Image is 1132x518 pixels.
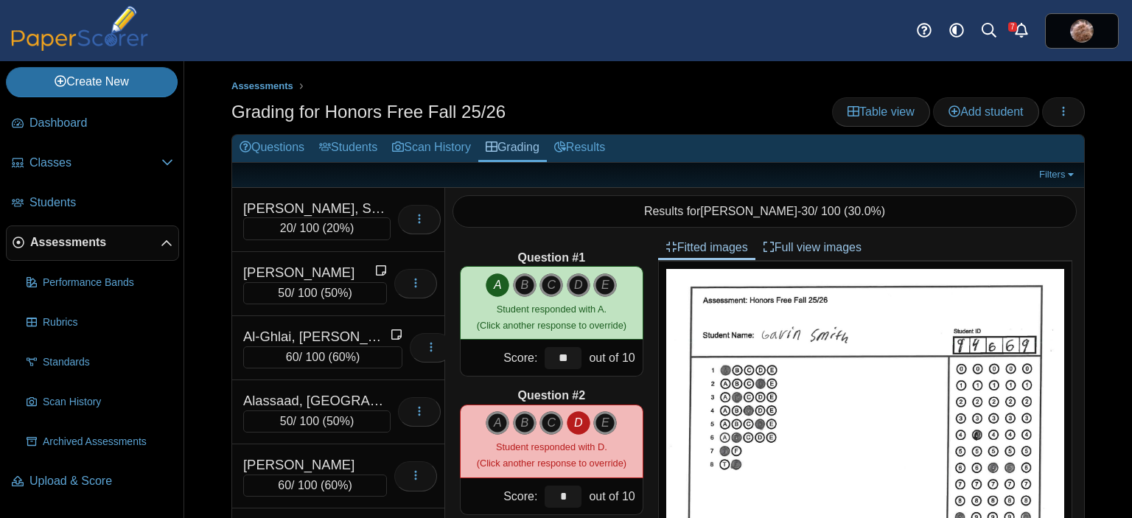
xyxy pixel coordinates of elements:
[324,287,348,299] span: 50%
[280,222,293,234] span: 20
[933,97,1038,127] a: Add student
[518,388,586,404] b: Question #2
[43,395,173,410] span: Scan History
[477,441,626,469] small: (Click another response to override)
[1005,15,1038,47] a: Alerts
[1045,13,1119,49] a: ps.7gEweUQfp4xW3wTN
[1070,19,1094,43] span: Jean-Paul Whittall
[228,77,297,96] a: Assessments
[243,199,391,218] div: [PERSON_NAME], Sayazhan
[832,97,930,127] a: Table view
[6,6,153,51] img: PaperScorer
[567,411,590,435] i: D
[478,135,547,162] a: Grading
[21,345,179,380] a: Standards
[286,351,299,363] span: 60
[539,273,563,297] i: C
[243,327,391,346] div: Al-Ghlai, [PERSON_NAME]
[593,411,617,435] i: E
[243,455,387,475] div: [PERSON_NAME]
[280,415,293,427] span: 50
[243,282,387,304] div: / 100 ( )
[1035,167,1080,182] a: Filters
[6,186,179,221] a: Students
[1070,19,1094,43] img: ps.7gEweUQfp4xW3wTN
[243,346,402,368] div: / 100 ( )
[547,135,612,162] a: Results
[948,105,1023,118] span: Add student
[848,205,881,217] span: 30.0%
[513,411,537,435] i: B
[6,464,179,500] a: Upload & Score
[29,155,161,171] span: Classes
[6,225,179,261] a: Assessments
[231,99,506,125] h1: Grading for Honors Free Fall 25/26
[496,441,607,452] span: Student responded with D.
[324,479,348,491] span: 60%
[21,424,179,460] a: Archived Assessments
[585,478,642,514] div: out of 10
[43,435,173,449] span: Archived Assessments
[593,273,617,297] i: E
[6,146,179,181] a: Classes
[231,80,293,91] span: Assessments
[6,106,179,141] a: Dashboard
[6,67,178,97] a: Create New
[461,478,541,514] div: Score:
[243,410,391,433] div: / 100 ( )
[278,479,291,491] span: 60
[801,205,814,217] span: 30
[513,273,537,297] i: B
[243,217,391,239] div: / 100 ( )
[29,195,173,211] span: Students
[486,273,509,297] i: A
[658,235,755,260] a: Fitted images
[497,304,607,315] span: Student responded with A.
[21,385,179,420] a: Scan History
[21,265,179,301] a: Performance Bands
[21,305,179,340] a: Rubrics
[755,235,869,260] a: Full view images
[385,135,478,162] a: Scan History
[6,41,153,53] a: PaperScorer
[29,473,173,489] span: Upload & Score
[486,411,509,435] i: A
[326,415,350,427] span: 50%
[243,391,391,410] div: Alassaad, [GEOGRAPHIC_DATA]
[700,205,797,217] span: [PERSON_NAME]
[243,475,387,497] div: / 100 ( )
[243,263,375,282] div: [PERSON_NAME]
[453,195,1077,228] div: Results for - / 100 ( )
[43,315,173,330] span: Rubrics
[585,340,642,376] div: out of 10
[332,351,356,363] span: 60%
[567,273,590,297] i: D
[30,234,161,251] span: Assessments
[43,276,173,290] span: Performance Bands
[232,135,312,162] a: Questions
[43,355,173,370] span: Standards
[326,222,350,234] span: 20%
[539,411,563,435] i: C
[29,115,173,131] span: Dashboard
[477,304,626,331] small: (Click another response to override)
[278,287,291,299] span: 50
[848,105,915,118] span: Table view
[518,250,586,266] b: Question #1
[312,135,385,162] a: Students
[461,340,541,376] div: Score:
